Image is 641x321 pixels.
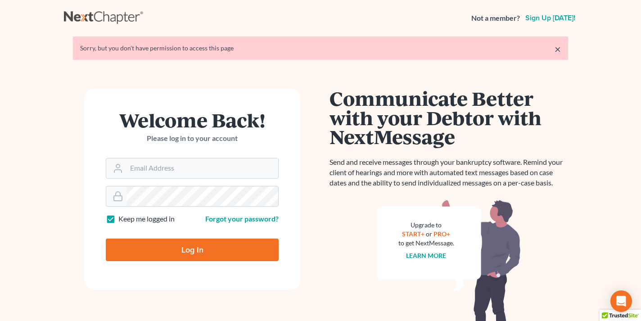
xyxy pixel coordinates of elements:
[398,239,454,248] div: to get NextMessage.
[106,133,279,144] p: Please log in to your account
[330,157,568,188] p: Send and receive messages through your bankruptcy software. Remind your client of hearings and mo...
[471,13,520,23] strong: Not a member?
[205,214,279,223] a: Forgot your password?
[106,239,279,261] input: Log In
[434,230,451,238] a: PRO+
[406,252,447,259] a: Learn more
[524,14,577,22] a: Sign up [DATE]!
[126,158,278,178] input: Email Address
[402,230,425,238] a: START+
[610,290,632,312] div: Open Intercom Messenger
[80,44,561,53] div: Sorry, but you don't have permission to access this page
[106,110,279,130] h1: Welcome Back!
[118,214,175,224] label: Keep me logged in
[426,230,433,238] span: or
[555,44,561,54] a: ×
[330,89,568,146] h1: Communicate Better with your Debtor with NextMessage
[398,221,454,230] div: Upgrade to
